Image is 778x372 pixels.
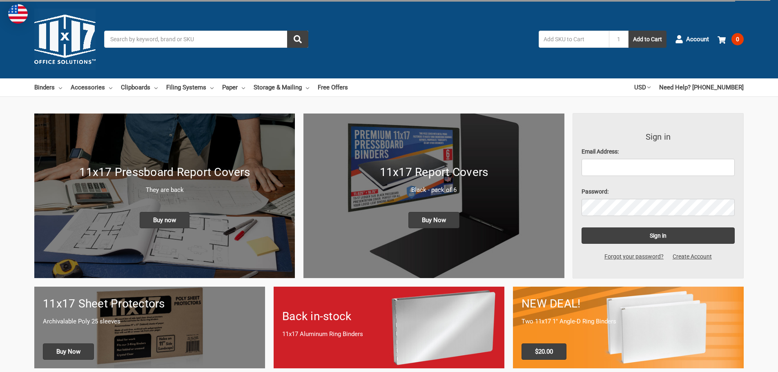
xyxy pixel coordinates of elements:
a: Free Offers [318,78,348,96]
h1: NEW DEAL! [522,295,735,312]
a: 0 [718,29,744,50]
h1: 11x17 Pressboard Report Covers [43,164,286,181]
img: duty and tax information for United States [8,4,28,24]
input: Search by keyword, brand or SKU [104,31,308,48]
a: Forgot your password? [600,252,668,261]
a: Binders [34,78,62,96]
a: Filing Systems [166,78,214,96]
h1: 11x17 Sheet Protectors [43,295,256,312]
span: Account [686,35,709,44]
span: $20.00 [522,343,566,360]
span: Buy now [140,212,189,228]
a: Create Account [668,252,716,261]
p: 11x17 Aluminum Ring Binders [282,330,496,339]
a: 11x17 Binder 2-pack only $20.00 NEW DEAL! Two 11x17 1" Angle-D Ring Binders $20.00 [513,287,744,368]
a: USD [634,78,651,96]
a: Paper [222,78,245,96]
span: 0 [731,33,744,45]
button: Add to Cart [629,31,667,48]
h1: 11x17 Report Covers [312,164,555,181]
input: Add SKU to Cart [539,31,609,48]
img: 11x17.com [34,9,96,70]
a: New 11x17 Pressboard Binders 11x17 Pressboard Report Covers They are back Buy now [34,114,295,278]
p: Archivalable Poly 25 sleeves [43,317,256,326]
label: Email Address: [582,147,735,156]
p: They are back [43,185,286,195]
img: New 11x17 Pressboard Binders [34,114,295,278]
a: 11x17 Report Covers 11x17 Report Covers Black - pack of 6 Buy Now [303,114,564,278]
a: Account [675,29,709,50]
p: Black - pack of 6 [312,185,555,195]
span: Buy Now [43,343,94,360]
input: Sign in [582,227,735,244]
span: Buy Now [408,212,459,228]
img: 11x17 Report Covers [303,114,564,278]
a: Storage & Mailing [254,78,309,96]
a: Clipboards [121,78,158,96]
a: Accessories [71,78,112,96]
iframe: Google Customer Reviews [711,350,778,372]
a: 11x17 sheet protectors 11x17 Sheet Protectors Archivalable Poly 25 sleeves Buy Now [34,287,265,368]
a: Back in-stock 11x17 Aluminum Ring Binders [274,287,504,368]
h3: Sign in [582,131,735,143]
p: Two 11x17 1" Angle-D Ring Binders [522,317,735,326]
h1: Back in-stock [282,308,496,325]
a: Need Help? [PHONE_NUMBER] [659,78,744,96]
label: Password: [582,187,735,196]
